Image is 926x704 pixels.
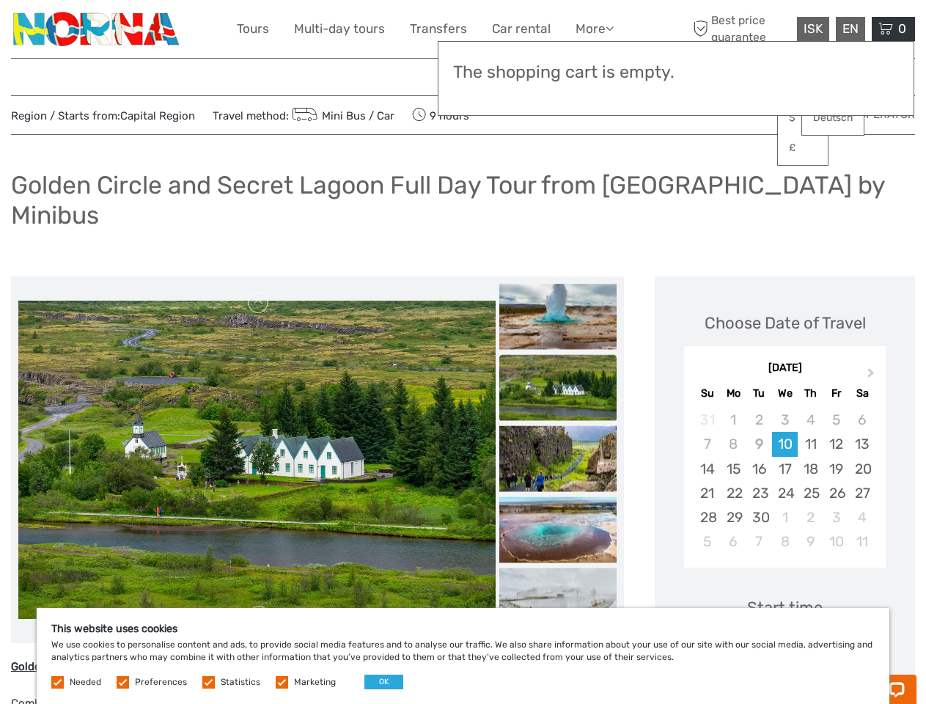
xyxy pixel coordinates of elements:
a: Multi-day tours [294,18,385,40]
div: Th [798,384,823,403]
div: [DATE] [684,361,886,376]
div: Choose Thursday, October 2nd, 2025 [798,505,823,529]
div: Choose Tuesday, October 7th, 2025 [746,529,772,554]
div: Choose Thursday, October 9th, 2025 [798,529,823,554]
img: ee2a23257ed24f2b832a166b6def2673_slider_thumbnail.jpeg [499,284,617,350]
div: Choose Saturday, September 20th, 2025 [849,457,875,481]
img: 5c30f65eb33446f29c6a0ef8d8cfcf3a_main_slider.jpeg [18,301,496,619]
span: Travel method: [213,105,394,125]
div: Choose Thursday, September 11th, 2025 [798,432,823,456]
div: Mo [721,384,746,403]
p: Chat now [21,26,166,37]
div: Choose Saturday, September 27th, 2025 [849,481,875,505]
span: Best price guarantee [689,12,793,45]
div: Choose Monday, October 6th, 2025 [721,529,746,554]
div: Not available Monday, September 1st, 2025 [721,408,746,432]
div: Choose Friday, September 12th, 2025 [823,432,849,456]
button: OK [364,675,403,689]
label: Needed [70,676,101,689]
div: Choose Friday, September 26th, 2025 [823,481,849,505]
div: month 2025-09 [688,408,881,554]
img: 3202-b9b3bc54-fa5a-4c2d-a914-9444aec66679_logo_small.png [11,11,183,47]
a: More [576,18,614,40]
div: Choose Wednesday, September 24th, 2025 [772,481,798,505]
div: Choose Sunday, October 5th, 2025 [694,529,720,554]
div: Choose Wednesday, September 10th, 2025 [772,432,798,456]
a: Tours [237,18,269,40]
button: Open LiveChat chat widget [169,23,186,40]
h1: Golden Circle and Secret Lagoon Full Day Tour from [GEOGRAPHIC_DATA] by Minibus [11,170,915,230]
div: Choose Friday, September 19th, 2025 [823,457,849,481]
div: Choose Thursday, September 18th, 2025 [798,457,823,481]
button: Next Month [861,364,884,388]
span: 9 hours [412,105,469,125]
div: Choose Friday, October 10th, 2025 [823,529,849,554]
div: Choose Monday, September 15th, 2025 [721,457,746,481]
div: Tu [746,384,772,403]
div: Choose Sunday, September 28th, 2025 [694,505,720,529]
label: Statistics [221,676,260,689]
div: Choose Saturday, September 13th, 2025 [849,432,875,456]
div: Not available Saturday, September 6th, 2025 [849,408,875,432]
div: We [772,384,798,403]
label: Preferences [135,676,187,689]
span: Region / Starts from: [11,109,195,124]
div: Choose Tuesday, September 23rd, 2025 [746,481,772,505]
u: Golden circle + Secret Lagoon [11,660,164,673]
a: Deutsch [802,105,864,131]
img: 73d383f889034e2b8272f6c95c9bb144_slider_thumbnail.jpeg [499,497,617,563]
div: Not available Tuesday, September 9th, 2025 [746,432,772,456]
div: Choose Monday, September 29th, 2025 [721,505,746,529]
div: Not available Thursday, September 4th, 2025 [798,408,823,432]
div: Not available Sunday, August 31st, 2025 [694,408,720,432]
div: EN [836,17,865,41]
div: Choose Saturday, October 4th, 2025 [849,505,875,529]
div: Choose Thursday, September 25th, 2025 [798,481,823,505]
div: Choose Date of Travel [705,312,866,334]
div: Choose Wednesday, September 17th, 2025 [772,457,798,481]
a: Mini Bus / Car [289,109,394,122]
div: Choose Tuesday, September 16th, 2025 [746,457,772,481]
div: Start time [747,596,823,619]
h5: This website uses cookies [51,623,875,635]
a: $ [778,105,828,131]
img: 32ce5353c19a49d9af36b7e5982a7e63_slider_thumbnail.jpeg [499,568,617,634]
img: a7fd3d70b7ad4b8ba32a8b37fb877825_slider_thumbnail.jpeg [499,426,617,492]
span: ISK [804,21,823,36]
div: Not available Wednesday, September 3rd, 2025 [772,408,798,432]
div: Choose Sunday, September 21st, 2025 [694,481,720,505]
div: Not available Sunday, September 7th, 2025 [694,432,720,456]
div: Choose Sunday, September 14th, 2025 [694,457,720,481]
div: Fr [823,384,849,403]
a: Car rental [492,18,551,40]
div: Not available Monday, September 8th, 2025 [721,432,746,456]
div: Choose Tuesday, September 30th, 2025 [746,505,772,529]
h3: The shopping cart is empty. [453,62,899,83]
a: Capital Region [120,109,195,122]
div: Not available Tuesday, September 2nd, 2025 [746,408,772,432]
div: We use cookies to personalise content and ads, to provide social media features and to analyse ou... [37,608,889,704]
img: 5c30f65eb33446f29c6a0ef8d8cfcf3a_slider_thumbnail.jpeg [499,355,617,421]
div: Su [694,384,720,403]
div: Choose Wednesday, October 8th, 2025 [772,529,798,554]
span: 0 [896,21,908,36]
div: Choose Monday, September 22nd, 2025 [721,481,746,505]
div: Choose Wednesday, October 1st, 2025 [772,505,798,529]
a: Transfers [410,18,467,40]
a: £ [778,135,828,161]
div: Choose Friday, October 3rd, 2025 [823,505,849,529]
label: Marketing [294,676,336,689]
div: Choose Saturday, October 11th, 2025 [849,529,875,554]
div: Not available Friday, September 5th, 2025 [823,408,849,432]
div: Sa [849,384,875,403]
